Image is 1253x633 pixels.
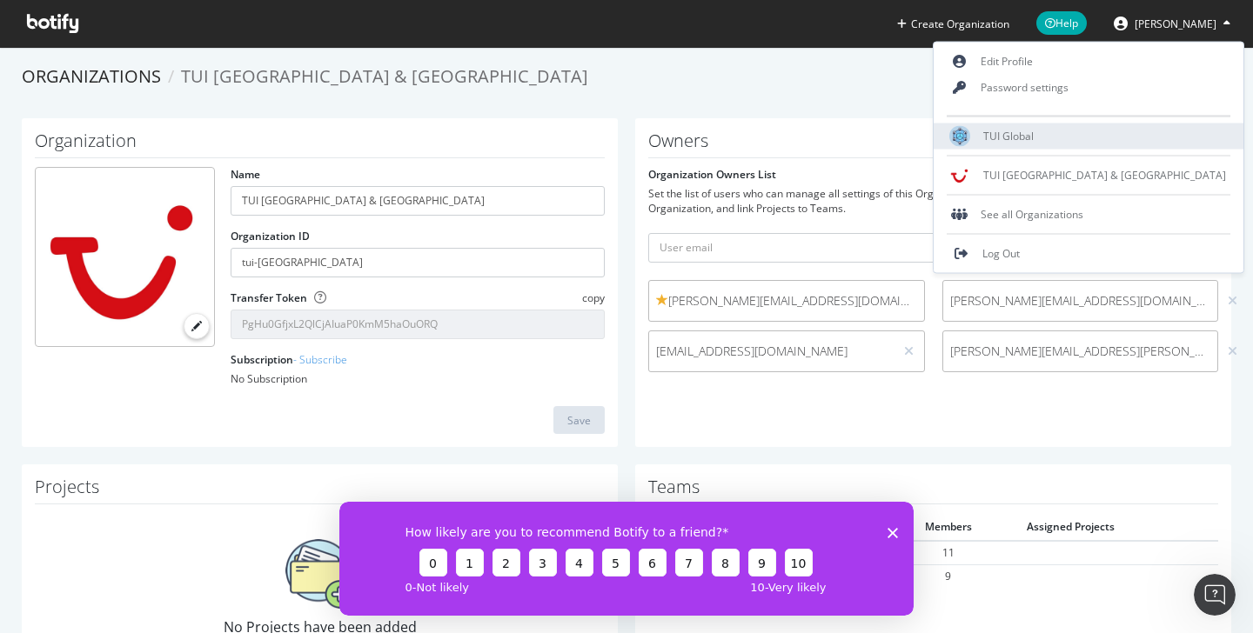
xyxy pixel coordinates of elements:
[553,406,605,434] button: Save
[231,371,605,386] div: No Subscription
[934,241,1243,267] a: Log Out
[656,292,917,310] span: [PERSON_NAME][EMAIL_ADDRESS][DOMAIN_NAME]
[181,64,588,88] span: TUI [GEOGRAPHIC_DATA] & [GEOGRAPHIC_DATA]
[983,168,1226,183] span: TUI [GEOGRAPHIC_DATA] & [GEOGRAPHIC_DATA]
[35,131,605,158] h1: Organization
[896,16,1010,32] button: Create Organization
[22,64,1231,90] ol: breadcrumbs
[656,343,887,360] span: [EMAIL_ADDRESS][DOMAIN_NAME]
[950,343,1211,360] span: [PERSON_NAME][EMAIL_ADDRESS][PERSON_NAME][DOMAIN_NAME]
[1014,513,1218,541] th: Assigned Projects
[1135,17,1216,31] span: Osman Khan
[231,352,347,367] label: Subscription
[231,248,605,277] input: Organization ID
[582,290,605,305] span: copy
[567,413,591,428] div: Save
[949,126,970,147] img: TUI Global
[949,165,970,186] img: TUI UK & Ireland
[882,564,1014,587] td: 9
[648,233,1218,263] input: User email
[231,290,307,305] label: Transfer Token
[882,541,1014,564] td: 11
[950,292,1211,310] span: [PERSON_NAME][EMAIL_ADDRESS][DOMAIN_NAME]
[934,202,1243,228] div: See all Organizations
[934,49,1243,75] a: Edit Profile
[1100,10,1244,37] button: [PERSON_NAME]
[648,167,776,182] label: Organization Owners List
[35,477,605,504] h1: Projects
[934,75,1243,101] a: Password settings
[231,167,260,182] label: Name
[983,129,1034,143] span: TUI Global
[648,477,1218,504] h1: Teams
[648,131,1218,158] h1: Owners
[285,539,355,609] img: No Projects have been added
[22,64,161,88] a: Organizations
[1036,11,1087,35] span: Help
[648,186,1218,216] div: Set the list of users who can manage all settings of this Organization. Owners can create Teams, ...
[1194,574,1236,616] iframe: Intercom live chat
[293,352,347,367] a: - Subscribe
[231,186,605,216] input: name
[882,513,1014,541] th: Members
[231,229,310,243] label: Organization ID
[339,502,914,616] iframe: Survey from Botify
[982,246,1020,261] span: Log Out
